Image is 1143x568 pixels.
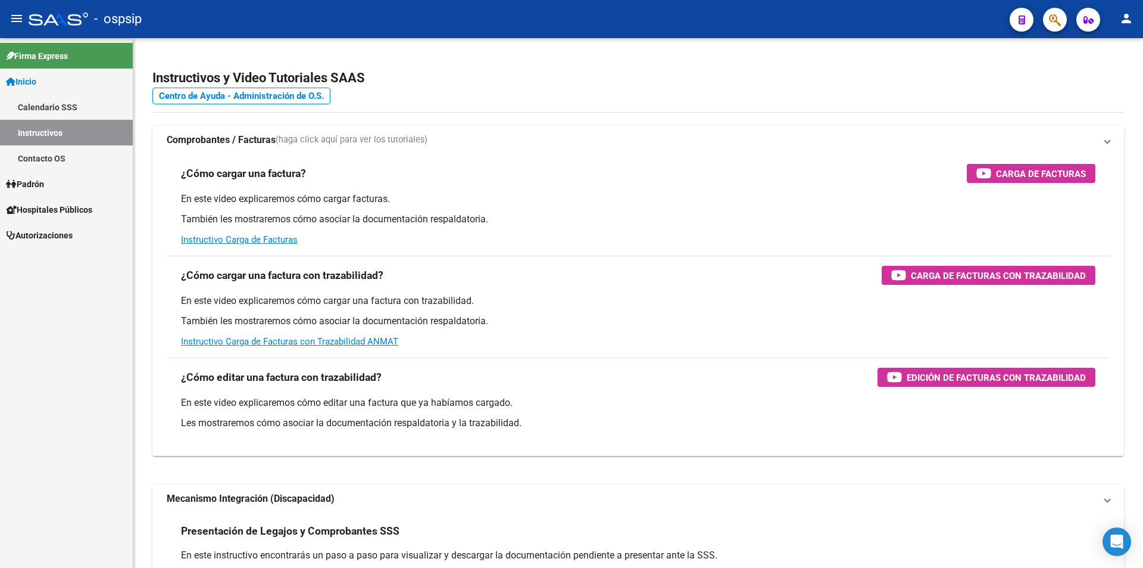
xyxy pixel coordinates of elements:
[6,75,36,88] span: Inicio
[996,166,1086,181] span: Carga de Facturas
[181,294,1095,308] p: En este video explicaremos cómo cargar una factura con trazabilidad.
[181,336,398,347] a: Instructivo Carga de Facturas con Trazabilidad ANMAT
[1119,11,1133,26] mat-icon: person
[181,417,1095,430] p: Les mostraremos cómo asociar la documentación respaldatoria y la trazabilidad.
[181,315,1095,328] p: También les mostraremos cómo asociar la documentación respaldatoria.
[181,549,1095,562] p: En este instructivo encontrarás un paso a paso para visualizar y descargar la documentación pendi...
[181,213,1095,226] p: También les mostraremos cómo asociar la documentación respaldatoria.
[6,203,92,216] span: Hospitales Públicos
[181,369,382,386] h3: ¿Cómo editar una factura con trazabilidad?
[152,126,1124,154] mat-expansion-panel-header: Comprobantes / Facturas(haga click aquí para ver los tutoriales)
[6,49,68,63] span: Firma Express
[181,267,383,284] h3: ¿Cómo cargar una factura con trazabilidad?
[181,523,399,539] h3: Presentación de Legajos y Comprobantes SSS
[94,6,142,32] span: - ospsip
[181,165,306,182] h3: ¿Cómo cargar una factura?
[152,485,1124,513] mat-expansion-panel-header: Mecanismo Integración (Discapacidad)
[877,368,1095,387] button: Edición de Facturas con Trazabilidad
[181,193,1095,206] p: En este video explicaremos cómo cargar facturas.
[167,134,276,147] strong: Comprobantes / Facturas
[882,266,1095,285] button: Carga de Facturas con Trazabilidad
[1103,527,1131,556] div: Open Intercom Messenger
[911,268,1086,283] span: Carga de Facturas con Trazabilidad
[276,134,427,147] span: (haga click aquí para ver los tutoriales)
[152,88,330,104] a: Centro de Ayuda - Administración de O.S.
[181,396,1095,409] p: En este video explicaremos cómo editar una factura que ya habíamos cargado.
[152,154,1124,456] div: Comprobantes / Facturas(haga click aquí para ver los tutoriales)
[6,178,44,191] span: Padrón
[967,164,1095,183] button: Carga de Facturas
[152,67,1124,89] h2: Instructivos y Video Tutoriales SAAS
[181,234,298,245] a: Instructivo Carga de Facturas
[167,492,335,505] strong: Mecanismo Integración (Discapacidad)
[907,370,1086,385] span: Edición de Facturas con Trazabilidad
[6,229,73,242] span: Autorizaciones
[10,11,24,26] mat-icon: menu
